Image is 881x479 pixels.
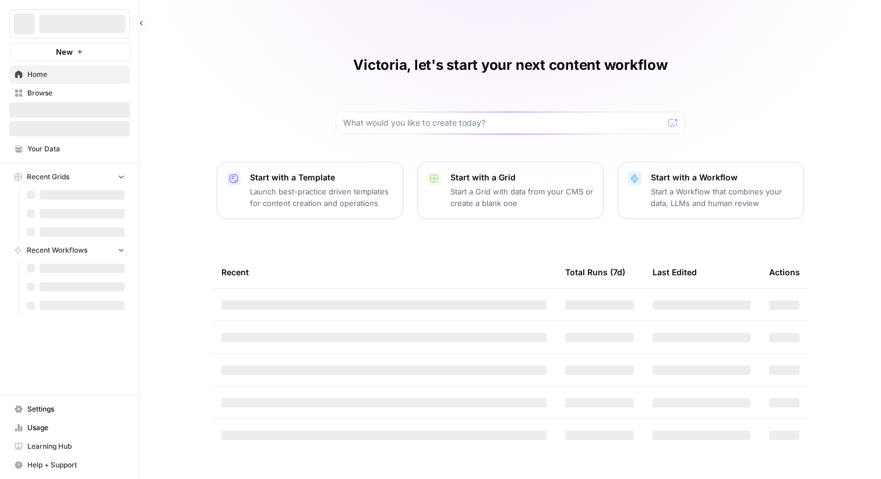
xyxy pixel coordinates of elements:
a: Your Data [9,140,130,158]
span: New [56,46,73,58]
span: Recent Grids [27,172,69,182]
div: Recent [221,256,547,288]
span: Help + Support [27,460,125,470]
button: Start with a GridStart a Grid with data from your CMS or create a blank one [417,162,604,219]
button: Start with a TemplateLaunch best-practice driven templates for content creation and operations [217,162,403,219]
div: Last Edited [653,256,697,288]
div: Total Runs (7d) [565,256,625,288]
a: Home [9,65,130,84]
button: Help + Support [9,456,130,474]
button: Start with a WorkflowStart a Workflow that combines your data, LLMs and human review [618,162,804,219]
p: Launch best-practice driven templates for content creation and operations [250,186,393,209]
a: Learning Hub [9,437,130,456]
p: Start with a Template [250,172,393,183]
span: Home [27,69,125,80]
a: Usage [9,418,130,437]
span: Recent Workflows [27,245,87,256]
button: New [9,43,130,61]
p: Start a Grid with data from your CMS or create a blank one [450,186,594,209]
a: Browse [9,84,130,102]
p: Start a Workflow that combines your data, LLMs and human review [651,186,794,209]
span: Usage [27,423,125,433]
span: Learning Hub [27,441,125,452]
span: Settings [27,404,125,414]
p: Start with a Grid [450,172,594,183]
div: Actions [769,256,800,288]
button: Recent Workflows [9,242,130,259]
input: What would you like to create today? [343,117,664,129]
button: Recent Grids [9,168,130,186]
a: Settings [9,400,130,418]
h1: Victoria, let's start your next content workflow [353,56,667,74]
span: Browse [27,88,125,98]
p: Start with a Workflow [651,172,794,183]
span: Your Data [27,144,125,154]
